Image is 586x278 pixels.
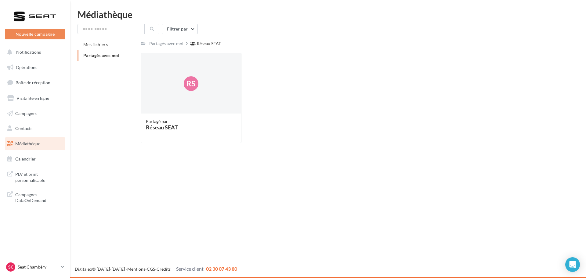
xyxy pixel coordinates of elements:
[149,41,183,47] div: Partagés avec moi
[15,110,37,116] span: Campagnes
[197,41,221,47] div: Réseau SEAT
[16,80,50,85] span: Boîte de réception
[127,266,145,272] a: Mentions
[16,65,37,70] span: Opérations
[4,188,67,206] a: Campagnes DataOnDemand
[15,126,32,131] span: Contacts
[4,61,67,74] a: Opérations
[5,29,65,39] button: Nouvelle campagne
[83,42,108,47] span: Mes fichiers
[4,46,64,59] button: Notifications
[8,264,13,270] span: SC
[147,266,155,272] a: CGS
[15,190,63,204] span: Campagnes DataOnDemand
[15,141,40,146] span: Médiathèque
[4,92,67,105] a: Visibilité en ligne
[5,261,65,273] a: SC Seat Chambéry
[75,266,92,272] a: Digitaleo
[4,137,67,150] a: Médiathèque
[4,122,67,135] a: Contacts
[18,264,58,270] p: Seat Chambéry
[83,53,119,58] span: Partagés avec moi
[146,118,236,125] div: Partagé par
[16,96,49,101] span: Visibilité en ligne
[206,266,237,272] span: 02 30 07 43 80
[162,24,198,34] button: Filtrer par
[565,257,580,272] div: Open Intercom Messenger
[4,76,67,89] a: Boîte de réception
[186,78,195,89] span: Rs
[75,266,237,272] span: © [DATE]-[DATE] - - -
[15,170,63,183] span: PLV et print personnalisable
[146,125,236,130] div: Réseau SEAT
[78,10,579,19] div: Médiathèque
[4,168,67,186] a: PLV et print personnalisable
[176,266,204,272] span: Service client
[16,49,41,55] span: Notifications
[157,266,171,272] a: Crédits
[15,156,36,161] span: Calendrier
[4,107,67,120] a: Campagnes
[4,153,67,165] a: Calendrier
